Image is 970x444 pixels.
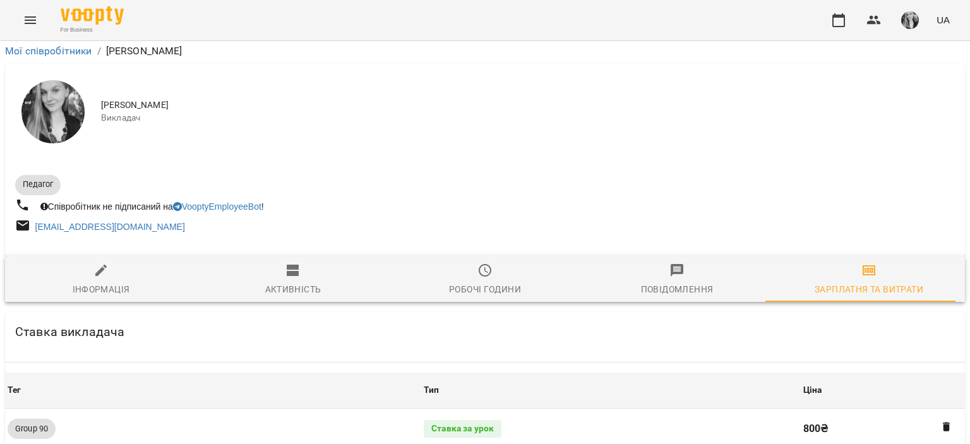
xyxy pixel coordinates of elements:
div: Ставка за урок [424,420,501,438]
div: Зарплатня та Витрати [815,282,923,297]
span: Педагог [15,179,61,190]
p: [PERSON_NAME] [106,44,183,59]
div: Інформація [73,282,130,297]
th: Тип [421,373,801,408]
nav: breadcrumb [5,44,965,59]
div: Активність [265,282,321,297]
div: Співробітник не підписаний на ! [38,198,266,215]
a: Мої співробітники [5,45,92,57]
button: UA [931,8,955,32]
th: Тег [5,373,421,408]
button: Видалити [938,419,955,435]
span: Group 90 [8,423,56,435]
h6: Ставка викладача [15,322,124,342]
img: 94de07a0caca3551cd353b8c252e3044.jpg [901,11,919,29]
button: Menu [15,5,45,35]
th: Ціна [801,373,965,408]
a: [EMAIL_ADDRESS][DOMAIN_NAME] [35,222,185,232]
span: [PERSON_NAME] [101,99,955,112]
img: Гавришова Катерина [21,80,85,143]
span: Викладач [101,112,955,124]
img: Voopty Logo [61,6,124,25]
div: Повідомлення [641,282,714,297]
p: 800 ₴ [803,421,962,436]
li: / [97,44,101,59]
span: UA [937,13,950,27]
div: Робочі години [449,282,521,297]
span: For Business [61,26,124,34]
a: VooptyEmployeeBot [173,201,261,212]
